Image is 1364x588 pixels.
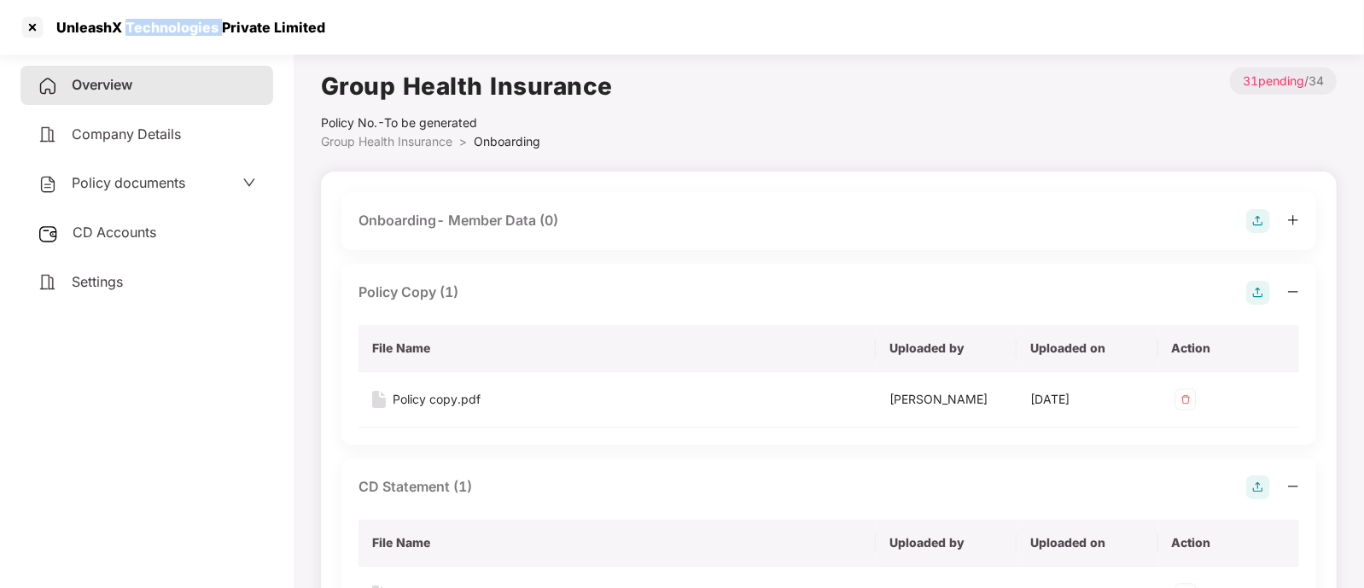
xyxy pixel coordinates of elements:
[1172,386,1199,413] img: svg+xml;base64,PHN2ZyB4bWxucz0iaHR0cDovL3d3dy53My5vcmcvMjAwMC9zdmciIHdpZHRoPSIzMiIgaGVpZ2h0PSIzMi...
[46,19,325,36] div: UnleashX Technologies Private Limited
[72,174,185,191] span: Policy documents
[38,174,58,195] img: svg+xml;base64,PHN2ZyB4bWxucz0iaHR0cDovL3d3dy53My5vcmcvMjAwMC9zdmciIHdpZHRoPSIyNCIgaGVpZ2h0PSIyNC...
[321,114,613,132] div: Policy No.- To be generated
[38,125,58,145] img: svg+xml;base64,PHN2ZyB4bWxucz0iaHR0cDovL3d3dy53My5vcmcvMjAwMC9zdmciIHdpZHRoPSIyNCIgaGVpZ2h0PSIyNC...
[1158,520,1299,567] th: Action
[1246,281,1270,305] img: svg+xml;base64,PHN2ZyB4bWxucz0iaHR0cDovL3d3dy53My5vcmcvMjAwMC9zdmciIHdpZHRoPSIyOCIgaGVpZ2h0PSIyOC...
[1287,214,1299,226] span: plus
[1287,286,1299,298] span: minus
[358,520,876,567] th: File Name
[358,325,876,372] th: File Name
[1030,390,1144,409] div: [DATE]
[876,325,1017,372] th: Uploaded by
[72,125,181,143] span: Company Details
[459,134,467,148] span: >
[1246,475,1270,499] img: svg+xml;base64,PHN2ZyB4bWxucz0iaHR0cDovL3d3dy53My5vcmcvMjAwMC9zdmciIHdpZHRoPSIyOCIgaGVpZ2h0PSIyOC...
[72,273,123,290] span: Settings
[1230,67,1337,95] p: / 34
[72,76,132,93] span: Overview
[393,390,481,409] div: Policy copy.pdf
[38,76,58,96] img: svg+xml;base64,PHN2ZyB4bWxucz0iaHR0cDovL3d3dy53My5vcmcvMjAwMC9zdmciIHdpZHRoPSIyNCIgaGVpZ2h0PSIyNC...
[321,134,452,148] span: Group Health Insurance
[1017,325,1157,372] th: Uploaded on
[358,476,472,498] div: CD Statement (1)
[242,176,256,189] span: down
[321,67,613,105] h1: Group Health Insurance
[1246,209,1270,233] img: svg+xml;base64,PHN2ZyB4bWxucz0iaHR0cDovL3d3dy53My5vcmcvMjAwMC9zdmciIHdpZHRoPSIyOCIgaGVpZ2h0PSIyOC...
[1017,520,1157,567] th: Uploaded on
[358,282,458,303] div: Policy Copy (1)
[1243,73,1304,88] span: 31 pending
[876,520,1017,567] th: Uploaded by
[1158,325,1299,372] th: Action
[358,210,558,231] div: Onboarding- Member Data (0)
[372,391,386,408] img: svg+xml;base64,PHN2ZyB4bWxucz0iaHR0cDovL3d3dy53My5vcmcvMjAwMC9zdmciIHdpZHRoPSIxNiIgaGVpZ2h0PSIyMC...
[38,224,59,244] img: svg+xml;base64,PHN2ZyB3aWR0aD0iMjUiIGhlaWdodD0iMjQiIHZpZXdCb3g9IjAgMCAyNSAyNCIgZmlsbD0ibm9uZSIgeG...
[889,390,1003,409] div: [PERSON_NAME]
[38,272,58,293] img: svg+xml;base64,PHN2ZyB4bWxucz0iaHR0cDovL3d3dy53My5vcmcvMjAwMC9zdmciIHdpZHRoPSIyNCIgaGVpZ2h0PSIyNC...
[73,224,156,241] span: CD Accounts
[474,134,540,148] span: Onboarding
[1287,480,1299,492] span: minus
